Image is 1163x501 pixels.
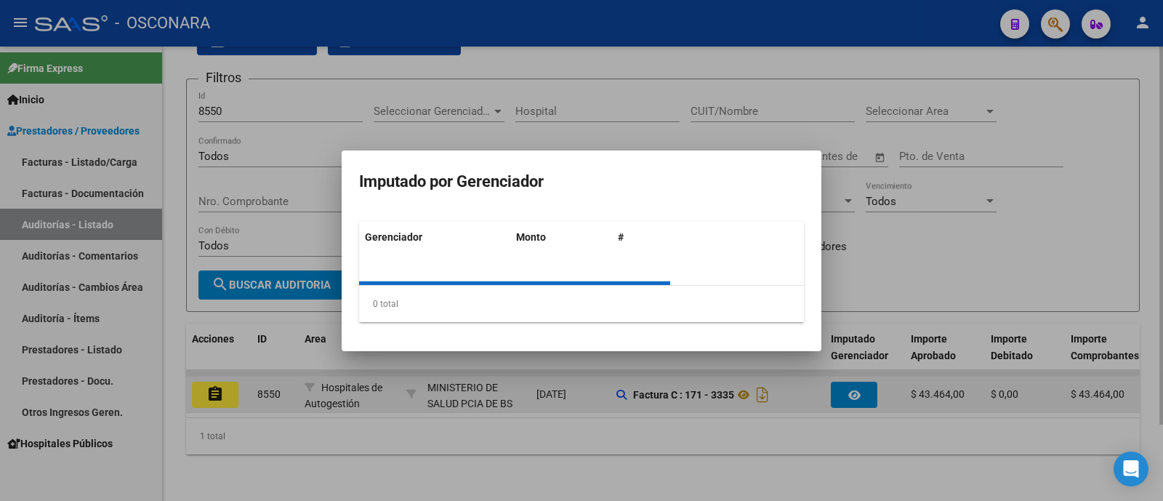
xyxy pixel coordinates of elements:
h3: Imputado por Gerenciador [359,168,804,196]
div: 0 total [359,286,804,322]
datatable-header-cell: Gerenciador [359,222,510,253]
datatable-header-cell: # [612,222,670,253]
span: Monto [516,231,546,243]
span: # [618,231,624,243]
div: Open Intercom Messenger [1114,452,1148,486]
span: Gerenciador [365,231,422,243]
datatable-header-cell: Monto [510,222,612,253]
